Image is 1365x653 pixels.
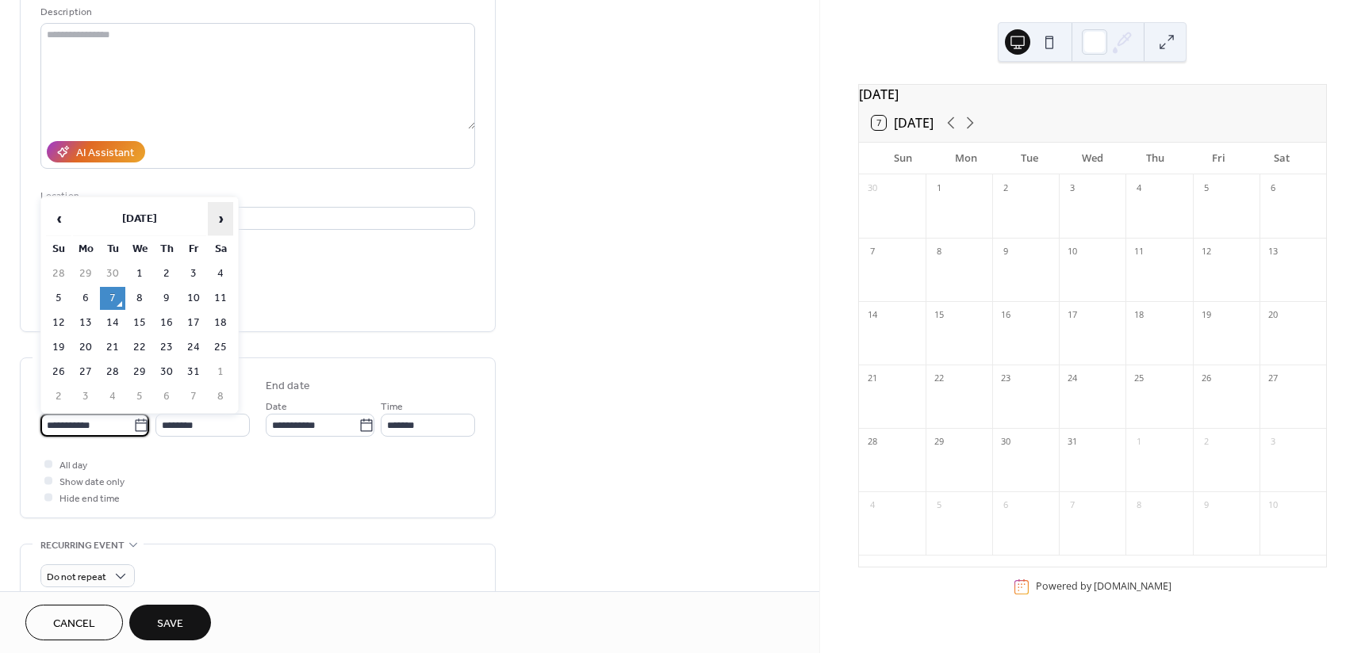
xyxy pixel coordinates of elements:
button: Save [129,605,211,640]
div: 1 [930,180,948,197]
div: 10 [1064,243,1081,261]
div: Mon [934,143,998,174]
th: Mo [73,238,98,261]
span: Do not repeat [47,568,106,586]
div: 7 [864,243,881,261]
span: Cancel [53,616,95,632]
td: 6 [154,385,179,408]
div: 6 [997,497,1014,514]
div: 13 [1264,243,1282,261]
th: Th [154,238,179,261]
span: Recurring event [40,537,125,554]
div: 4 [864,497,881,514]
div: 14 [864,307,881,324]
td: 30 [100,262,125,285]
td: 6 [73,287,98,310]
td: 23 [154,336,179,359]
div: 26 [1198,370,1215,388]
span: Time [381,399,403,415]
div: End date [266,378,310,395]
button: 7[DATE] [866,112,939,134]
div: Sun [872,143,935,174]
div: 19 [1198,307,1215,324]
td: 27 [73,361,98,384]
div: 21 [864,370,881,388]
span: Save [157,616,183,632]
span: All day [59,457,87,474]
div: 1 [1130,433,1148,451]
div: Tue [998,143,1061,174]
div: Sat [1250,143,1313,174]
td: 31 [181,361,206,384]
td: 15 [127,311,152,334]
div: 23 [997,370,1014,388]
td: 7 [181,385,206,408]
div: 2 [997,180,1014,197]
div: 27 [1264,370,1282,388]
th: Su [46,238,71,261]
div: Powered by [1036,579,1171,593]
td: 7 [100,287,125,310]
td: 5 [46,287,71,310]
div: 22 [930,370,948,388]
span: Hide end time [59,491,120,507]
td: 22 [127,336,152,359]
div: 5 [1198,180,1215,197]
div: 30 [864,180,881,197]
div: 4 [1130,180,1148,197]
div: 10 [1264,497,1282,514]
td: 28 [46,262,71,285]
span: ‹ [47,203,71,235]
div: Location [40,188,472,204]
td: 1 [127,262,152,285]
span: Date [266,399,287,415]
td: 19 [46,336,71,359]
td: 2 [46,385,71,408]
div: Fri [1187,143,1251,174]
div: Wed [1060,143,1124,174]
td: 24 [181,336,206,359]
div: Description [40,4,472,21]
td: 13 [73,311,98,334]
div: 17 [1064,307,1081,324]
div: 20 [1264,307,1282,324]
td: 18 [208,311,233,334]
td: 29 [127,361,152,384]
th: Fr [181,238,206,261]
div: 15 [930,307,948,324]
a: [DOMAIN_NAME] [1094,579,1171,593]
div: 18 [1130,307,1148,324]
div: 31 [1064,433,1081,451]
div: 24 [1064,370,1081,388]
div: 11 [1130,243,1148,261]
td: 30 [154,361,179,384]
div: AI Assistant [76,145,134,162]
div: 6 [1264,180,1282,197]
td: 5 [127,385,152,408]
td: 8 [127,287,152,310]
td: 3 [73,385,98,408]
div: 5 [930,497,948,514]
td: 9 [154,287,179,310]
td: 16 [154,311,179,334]
td: 4 [208,262,233,285]
div: 28 [864,433,881,451]
td: 11 [208,287,233,310]
td: 20 [73,336,98,359]
td: 10 [181,287,206,310]
button: AI Assistant [47,141,145,162]
div: 25 [1130,370,1148,388]
span: › [209,203,232,235]
div: [DATE] [859,85,1326,104]
div: 3 [1064,180,1081,197]
td: 8 [208,385,233,408]
td: 3 [181,262,206,285]
div: 30 [997,433,1014,451]
td: 26 [46,361,71,384]
div: 9 [1198,497,1215,514]
th: Tu [100,238,125,261]
button: Cancel [25,605,123,640]
div: 2 [1198,433,1215,451]
div: 3 [1264,433,1282,451]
